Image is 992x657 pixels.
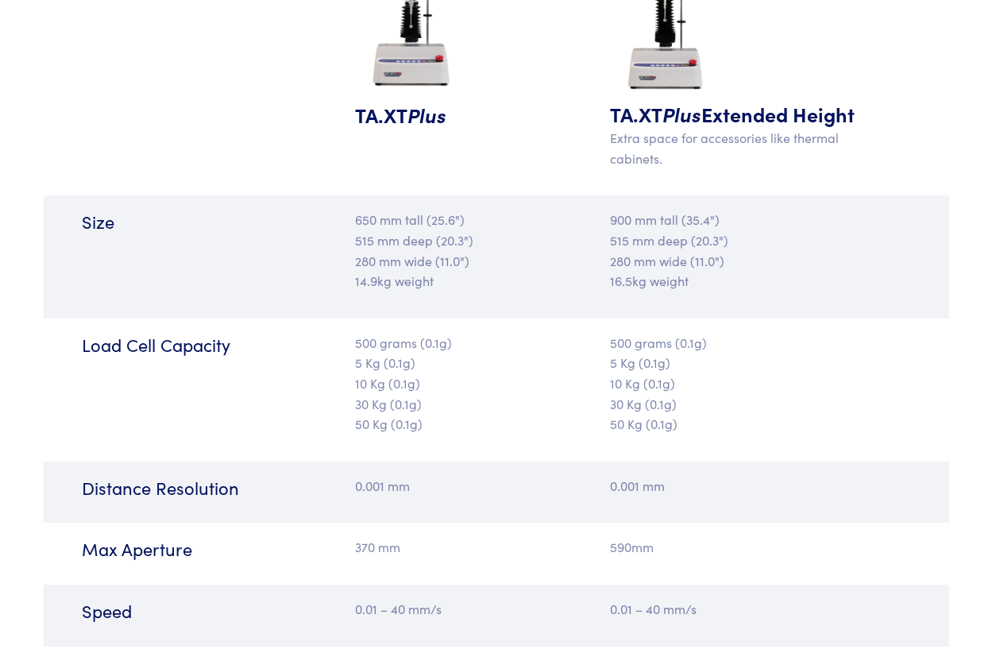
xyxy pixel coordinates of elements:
[355,599,487,620] p: 0.01 – 40 mm/s
[355,476,487,497] p: 0.001 mm
[610,476,864,497] p: 0.001 mm
[82,210,336,234] h6: Size
[610,537,864,558] p: 590mm
[355,333,487,435] p: 500 grams (0.1g) 5 Kg (0.1g) 10 Kg (0.1g) 30 Kg (0.1g) 50 Kg (0.1g)
[662,100,701,128] span: Plus
[610,210,864,291] p: 900 mm tall (35.4") 515 mm deep (20.3") 280 mm wide (11.0") 16.5kg weight
[82,537,336,562] h6: Max Aperture
[355,101,487,129] h5: TA.XT
[82,333,336,357] h6: Load Cell Capacity
[610,333,864,435] p: 500 grams (0.1g) 5 Kg (0.1g) 10 Kg (0.1g) 30 Kg (0.1g) 50 Kg (0.1g)
[355,537,487,558] p: 370 mm
[610,599,864,620] p: 0.01 – 40 mm/s
[355,210,487,291] p: 650 mm tall (25.6") 515 mm deep (20.3") 280 mm wide (11.0") 14.9kg weight
[82,599,336,624] h6: Speed
[82,476,336,500] h6: Distance Resolution
[610,100,864,128] h5: TA.XT Extended Height
[407,101,446,129] span: Plus
[610,128,864,168] p: Extra space for accessories like thermal cabinets.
